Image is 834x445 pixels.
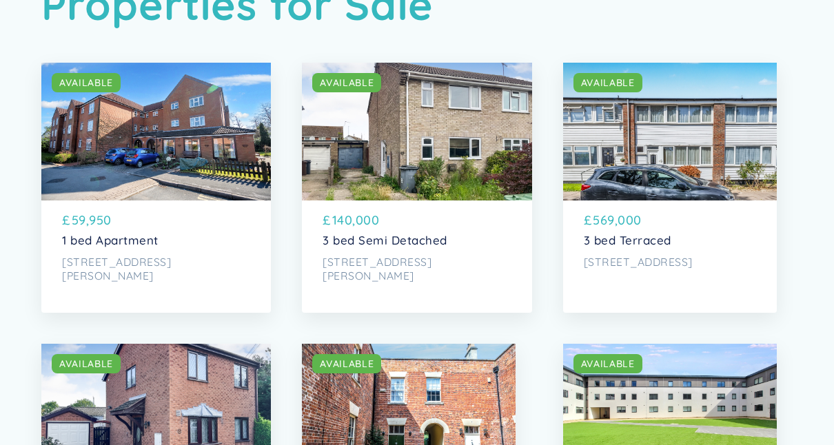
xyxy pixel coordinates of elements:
[320,76,374,90] div: AVAILABLE
[72,211,112,229] p: 59,950
[584,211,592,229] p: £
[320,357,374,371] div: AVAILABLE
[581,76,635,90] div: AVAILABLE
[593,211,642,229] p: 569,000
[323,255,511,283] p: [STREET_ADDRESS][PERSON_NAME]
[62,211,70,229] p: £
[323,234,511,247] p: 3 bed Semi Detached
[581,357,635,371] div: AVAILABLE
[302,63,531,313] a: AVAILABLE£140,0003 bed Semi Detached[STREET_ADDRESS][PERSON_NAME]
[59,357,113,371] div: AVAILABLE
[584,255,756,269] p: [STREET_ADDRESS]
[62,234,250,247] p: 1 bed Apartment
[332,211,380,229] p: 140,000
[59,76,113,90] div: AVAILABLE
[563,63,777,313] a: AVAILABLE£569,0003 bed Terraced[STREET_ADDRESS]
[584,234,756,247] p: 3 bed Terraced
[41,63,271,313] a: AVAILABLE£59,9501 bed Apartment[STREET_ADDRESS][PERSON_NAME]
[62,255,250,283] p: [STREET_ADDRESS][PERSON_NAME]
[323,211,331,229] p: £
